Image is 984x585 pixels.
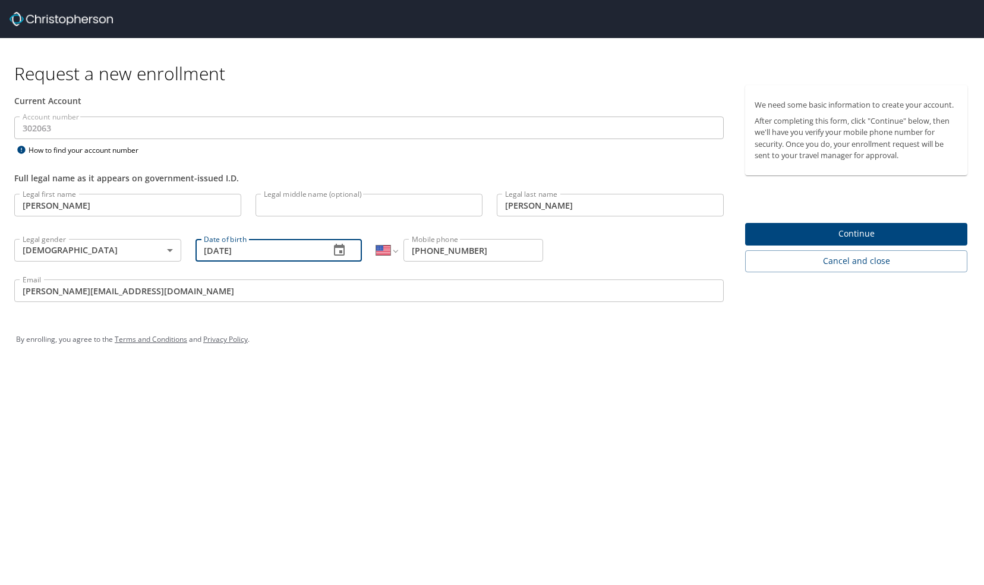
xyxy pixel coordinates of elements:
[755,99,958,111] p: We need some basic information to create your account.
[755,254,958,269] span: Cancel and close
[755,115,958,161] p: After completing this form, click "Continue" below, then we'll have you verify your mobile phone ...
[195,239,321,262] input: MM/DD/YYYY
[14,62,977,85] h1: Request a new enrollment
[745,250,967,272] button: Cancel and close
[755,227,958,241] span: Continue
[115,334,187,344] a: Terms and Conditions
[14,95,724,107] div: Current Account
[10,12,113,26] img: cbt logo
[14,172,724,184] div: Full legal name as it appears on government-issued I.D.
[403,239,543,262] input: Enter phone number
[14,143,163,158] div: How to find your account number
[203,334,248,344] a: Privacy Policy
[16,325,968,354] div: By enrolling, you agree to the and .
[745,223,967,246] button: Continue
[14,239,181,262] div: [DEMOGRAPHIC_DATA]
